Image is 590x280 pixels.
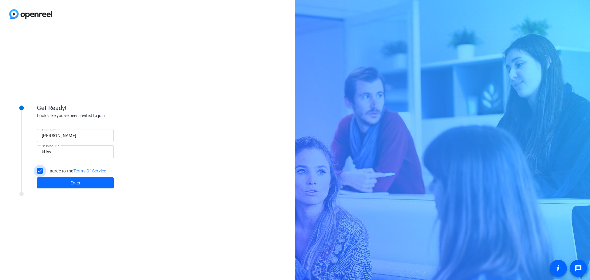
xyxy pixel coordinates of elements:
[42,144,57,148] mat-label: Session ID
[555,265,562,272] mat-icon: accessibility
[37,177,114,188] button: Enter
[46,168,106,174] label: I agree to the
[70,180,81,186] span: Enter
[37,103,160,112] div: Get Ready!
[575,265,582,272] mat-icon: message
[37,112,160,119] div: Looks like you've been invited to join
[73,168,106,173] a: Terms Of Service
[42,128,58,132] mat-label: Your name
